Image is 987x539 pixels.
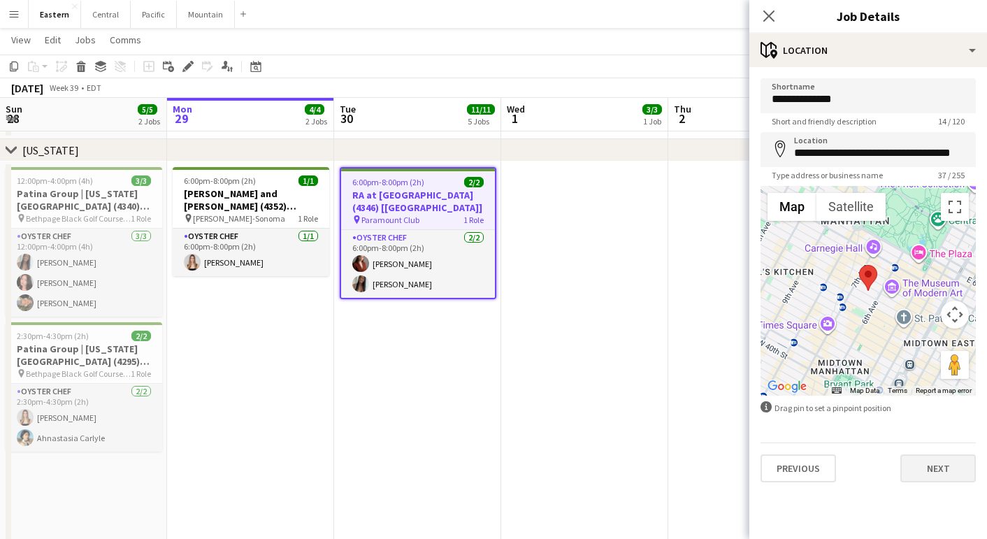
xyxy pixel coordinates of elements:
[505,110,525,127] span: 1
[850,386,879,396] button: Map Data
[104,31,147,49] a: Comms
[69,31,101,49] a: Jobs
[941,351,969,379] button: Drag Pegman onto the map to open Street View
[467,104,495,115] span: 11/11
[39,31,66,49] a: Edit
[764,378,810,396] a: Open this area in Google Maps (opens a new window)
[131,331,151,341] span: 2/2
[340,103,356,115] span: Tue
[173,103,192,115] span: Mon
[138,104,157,115] span: 5/5
[927,116,976,127] span: 14 / 120
[900,454,976,482] button: Next
[3,110,22,127] span: 28
[672,110,691,127] span: 2
[173,187,329,213] h3: [PERSON_NAME] and [PERSON_NAME] (4352) [[GEOGRAPHIC_DATA]]
[131,1,177,28] button: Pacific
[131,368,151,379] span: 1 Role
[110,34,141,46] span: Comms
[173,167,329,276] app-job-card: 6:00pm-8:00pm (2h)1/1[PERSON_NAME] and [PERSON_NAME] (4352) [[GEOGRAPHIC_DATA]] [PERSON_NAME]-Son...
[17,331,89,341] span: 2:30pm-4:30pm (2h)
[6,322,162,452] app-job-card: 2:30pm-4:30pm (2h)2/2Patina Group | [US_STATE][GEOGRAPHIC_DATA] (4295) [[GEOGRAPHIC_DATA]] Bethpa...
[45,34,61,46] span: Edit
[832,386,842,396] button: Keyboard shortcuts
[6,229,162,317] app-card-role: Oyster Chef3/312:00pm-4:00pm (4h)[PERSON_NAME][PERSON_NAME][PERSON_NAME]
[761,116,888,127] span: Short and friendly description
[941,301,969,329] button: Map camera controls
[298,175,318,186] span: 1/1
[507,103,525,115] span: Wed
[184,175,256,186] span: 6:00pm-8:00pm (2h)
[177,1,235,28] button: Mountain
[305,104,324,115] span: 4/4
[6,103,22,115] span: Sun
[138,116,160,127] div: 2 Jobs
[11,81,43,95] div: [DATE]
[341,189,495,214] h3: RA at [GEOGRAPHIC_DATA] (4346) [[GEOGRAPHIC_DATA]]
[761,454,836,482] button: Previous
[26,368,131,379] span: Bethpage Black Golf Course (Farmingdale, [GEOGRAPHIC_DATA])
[352,177,424,187] span: 6:00pm-8:00pm (2h)
[11,34,31,46] span: View
[674,103,691,115] span: Thu
[131,213,151,224] span: 1 Role
[341,230,495,298] app-card-role: Oyster Chef2/26:00pm-8:00pm (2h)[PERSON_NAME][PERSON_NAME]
[305,116,327,127] div: 2 Jobs
[768,193,816,221] button: Show street map
[338,110,356,127] span: 30
[22,143,79,157] div: [US_STATE]
[6,167,162,317] app-job-card: 12:00pm-4:00pm (4h)3/3Patina Group | [US_STATE][GEOGRAPHIC_DATA] (4340) [[GEOGRAPHIC_DATA]] Bethp...
[46,82,81,93] span: Week 39
[927,170,976,180] span: 37 / 255
[761,401,976,415] div: Drag pin to set a pinpoint position
[764,378,810,396] img: Google
[643,116,661,127] div: 1 Job
[761,170,894,180] span: Type address or business name
[171,110,192,127] span: 29
[816,193,886,221] button: Show satellite imagery
[340,167,496,299] app-job-card: 6:00pm-8:00pm (2h)2/2RA at [GEOGRAPHIC_DATA] (4346) [[GEOGRAPHIC_DATA]] Paramount Club1 RoleOyste...
[464,177,484,187] span: 2/2
[26,213,131,224] span: Bethpage Black Golf Course (Farmingdale, [GEOGRAPHIC_DATA])
[29,1,81,28] button: Eastern
[193,213,285,224] span: [PERSON_NAME]-Sonoma
[749,7,987,25] h3: Job Details
[173,229,329,276] app-card-role: Oyster Chef1/16:00pm-8:00pm (2h)[PERSON_NAME]
[6,343,162,368] h3: Patina Group | [US_STATE][GEOGRAPHIC_DATA] (4295) [[GEOGRAPHIC_DATA]]
[916,387,972,394] a: Report a map error
[298,213,318,224] span: 1 Role
[749,34,987,67] div: Location
[463,215,484,225] span: 1 Role
[361,215,419,225] span: Paramount Club
[131,175,151,186] span: 3/3
[642,104,662,115] span: 3/3
[81,1,131,28] button: Central
[941,193,969,221] button: Toggle fullscreen view
[468,116,494,127] div: 5 Jobs
[17,175,93,186] span: 12:00pm-4:00pm (4h)
[6,31,36,49] a: View
[87,82,101,93] div: EDT
[6,187,162,213] h3: Patina Group | [US_STATE][GEOGRAPHIC_DATA] (4340) [[GEOGRAPHIC_DATA]]
[888,387,907,394] a: Terms (opens in new tab)
[75,34,96,46] span: Jobs
[6,384,162,452] app-card-role: Oyster Chef2/22:30pm-4:30pm (2h)[PERSON_NAME]Ahnastasia Carlyle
